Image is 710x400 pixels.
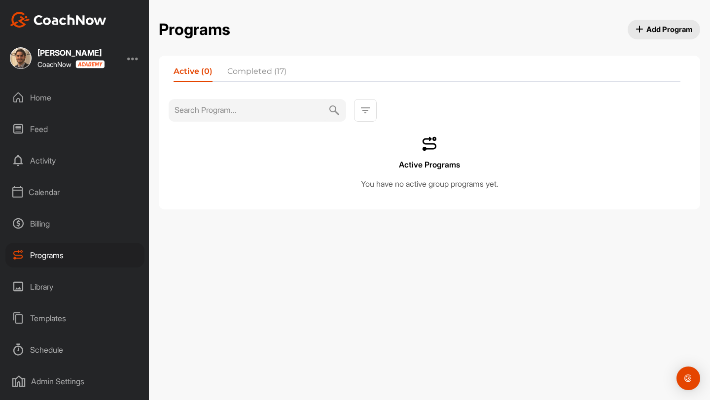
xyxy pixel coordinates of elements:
li: Completed (17) [227,66,286,81]
div: Admin Settings [5,369,144,394]
span: Add Program [636,24,693,34]
img: svg+xml;base64,PHN2ZyB3aWR0aD0iMjQiIGhlaWdodD0iMjQiIHZpZXdCb3g9IjAgMCAyNCAyNCIgZmlsbD0ibm9uZSIgeG... [359,104,371,116]
div: CoachNow [37,60,105,68]
div: Open Intercom Messenger [676,367,700,390]
img: svg+xml;base64,PHN2ZyB3aWR0aD0iMjQiIGhlaWdodD0iMjQiIHZpZXdCb3g9IjAgMCAyNCAyNCIgZmlsbD0ibm9uZSIgeG... [328,99,340,122]
img: CoachNow acadmey [75,60,105,68]
div: [PERSON_NAME] [37,49,105,57]
div: Templates [5,306,144,331]
img: square_cbbdb4ff526e57f9a1c8395fbb24d166.jpg [10,47,32,69]
div: Library [5,274,144,299]
p: Active Programs [399,159,460,170]
li: Active (0) [174,66,213,81]
p: You have no active group programs yet. [361,178,498,190]
input: Search Program... [175,99,328,121]
div: Schedule [5,337,144,362]
h2: Programs [159,20,230,39]
div: Feed [5,117,144,141]
div: Billing [5,211,144,236]
div: Calendar [5,180,144,204]
img: svg+xml;base64,PHN2ZyB3aWR0aD0iMzQiIGhlaWdodD0iMzQiIHZpZXdCb3g9IjAgMCAzNCAzNCIgZmlsbD0ibm9uZSIgeG... [422,136,437,151]
div: Activity [5,148,144,173]
button: Add Program [628,20,701,39]
img: CoachNow [10,12,106,28]
div: Home [5,85,144,110]
div: Programs [5,243,144,267]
